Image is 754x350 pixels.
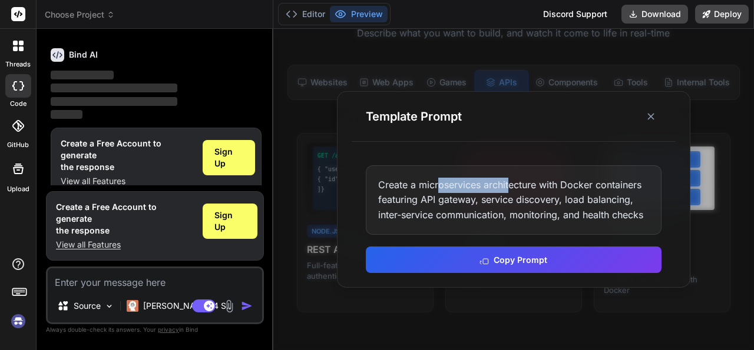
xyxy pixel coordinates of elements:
label: threads [5,59,31,69]
button: Copy Prompt [366,246,662,273]
h6: Bind AI [69,49,98,61]
button: Download [621,5,688,24]
p: [PERSON_NAME] 4 S.. [143,300,231,312]
span: Choose Project [45,9,115,21]
div: Create a microservices architecture with Docker containers featuring API gateway, service discove... [366,165,662,235]
label: Upload [7,184,29,194]
h1: Create a Free Account to generate the response [61,138,193,173]
h3: Template Prompt [366,108,462,125]
p: View all Features [56,239,193,251]
div: Discord Support [536,5,614,24]
span: ‌ [51,97,177,106]
img: Pick Models [104,301,114,311]
p: Source [74,300,101,312]
span: ‌ [51,71,114,79]
span: Sign Up [214,146,243,169]
span: ‌ [51,84,177,92]
span: Sign Up [214,209,246,233]
span: ‌ [51,110,82,119]
img: signin [8,311,28,331]
button: Deploy [695,5,749,24]
label: GitHub [7,140,29,150]
p: Always double-check its answers. Your in Bind [46,324,264,335]
label: code [10,99,27,109]
img: attachment [223,299,236,313]
h1: Create a Free Account to generate the response [56,201,193,236]
img: icon [241,300,253,312]
button: Editor [281,6,330,22]
img: Claude 4 Sonnet [127,300,138,312]
span: privacy [158,326,179,333]
p: View all Features [61,175,193,187]
button: Preview [330,6,388,22]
